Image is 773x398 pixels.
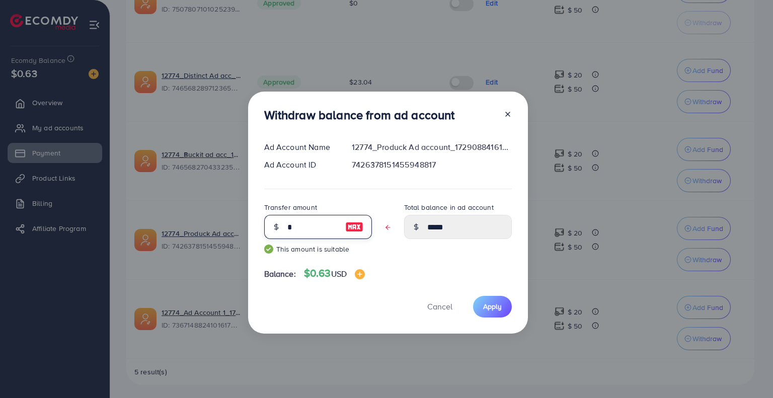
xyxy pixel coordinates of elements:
button: Apply [473,296,512,317]
span: Apply [483,301,502,311]
label: Total balance in ad account [404,202,494,212]
div: Ad Account ID [256,159,344,171]
img: guide [264,245,273,254]
span: Balance: [264,268,296,280]
div: Ad Account Name [256,141,344,153]
img: image [355,269,365,279]
button: Cancel [415,296,465,317]
div: 7426378151455948817 [344,159,519,171]
h3: Withdraw balance from ad account [264,108,455,122]
h4: $0.63 [304,267,365,280]
small: This amount is suitable [264,244,372,254]
iframe: Chat [730,353,765,390]
img: image [345,221,363,233]
div: 12774_Produck Ad account_1729088416169 [344,141,519,153]
span: USD [331,268,347,279]
span: Cancel [427,301,452,312]
label: Transfer amount [264,202,317,212]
